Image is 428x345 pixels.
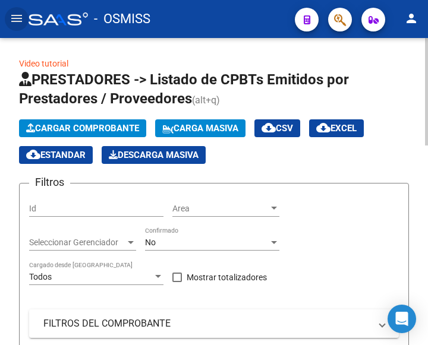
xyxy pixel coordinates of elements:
span: Carga Masiva [162,123,238,134]
button: Carga Masiva [155,119,246,137]
mat-icon: menu [10,11,24,26]
h3: Filtros [29,174,70,191]
span: Seleccionar Gerenciador [29,238,125,248]
mat-panel-title: FILTROS DEL COMPROBANTE [43,317,370,330]
app-download-masive: Descarga masiva de comprobantes (adjuntos) [102,146,206,164]
button: Cargar Comprobante [19,119,146,137]
button: Estandar [19,146,93,164]
button: Descarga Masiva [102,146,206,164]
mat-expansion-panel-header: FILTROS DEL COMPROBANTE [29,309,399,338]
span: - OSMISS [94,6,150,32]
span: PRESTADORES -> Listado de CPBTs Emitidos por Prestadores / Proveedores [19,71,349,107]
span: Cargar Comprobante [26,123,139,134]
span: EXCEL [316,123,357,134]
button: EXCEL [309,119,364,137]
span: CSV [262,123,293,134]
span: Area [172,204,269,214]
button: CSV [254,119,300,137]
mat-icon: person [404,11,418,26]
span: Todos [29,272,52,281]
mat-icon: cloud_download [26,147,40,162]
span: Mostrar totalizadores [187,270,267,284]
div: Open Intercom Messenger [388,305,416,333]
a: Video tutorial [19,59,68,68]
span: (alt+q) [192,94,220,106]
span: Estandar [26,150,86,160]
mat-icon: cloud_download [262,121,276,135]
span: No [145,238,156,247]
mat-icon: cloud_download [316,121,331,135]
span: Descarga Masiva [109,150,199,160]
